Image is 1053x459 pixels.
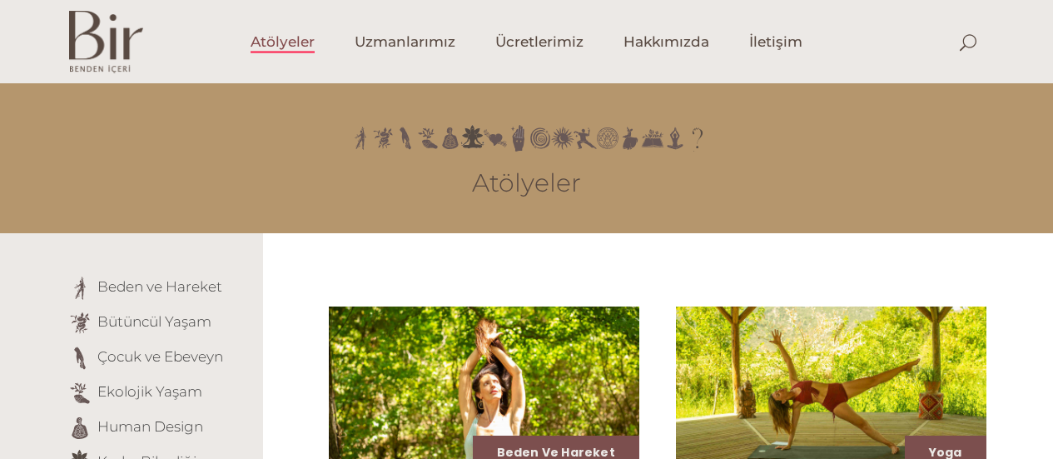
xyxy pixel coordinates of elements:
a: Bütüncül Yaşam [97,313,211,330]
a: Human Design [97,418,203,435]
a: Beden ve Hareket [97,278,222,295]
span: Atölyeler [251,32,315,52]
a: Ekolojik Yaşam [97,383,202,400]
span: İletişim [749,32,802,52]
a: Çocuk ve Ebeveyn [97,348,223,365]
span: Hakkımızda [623,32,709,52]
span: Uzmanlarımız [355,32,455,52]
span: Ücretlerimiz [495,32,584,52]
